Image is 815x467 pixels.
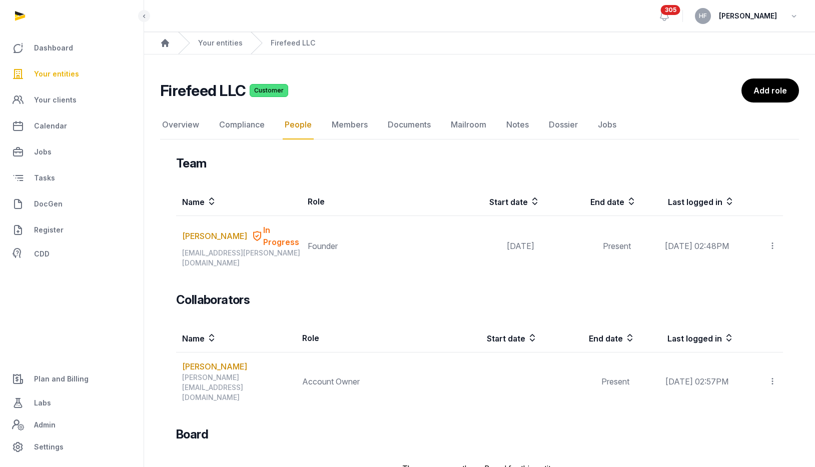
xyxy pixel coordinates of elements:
nav: Tabs [160,110,799,139]
span: HF [699,13,707,19]
a: Mailroom [449,110,488,139]
span: Dashboard [34,42,73,54]
th: Name [176,187,302,216]
a: Documents [386,110,433,139]
a: Register [8,218,136,242]
div: [PERSON_NAME][EMAIL_ADDRESS][DOMAIN_NAME] [182,372,296,402]
a: Jobs [596,110,618,139]
span: Admin [34,419,56,431]
nav: Breadcrumb [144,32,815,54]
th: End date [540,187,637,216]
a: Plan and Billing [8,367,136,391]
th: Start date [440,324,538,352]
a: Members [330,110,370,139]
td: Founder [302,216,443,276]
span: Present [601,376,629,386]
span: In Progress [263,224,301,248]
th: Name [176,324,296,352]
button: HF [695,8,711,24]
a: Notes [504,110,531,139]
span: DocGen [34,198,63,210]
h3: Board [176,426,208,442]
a: Admin [8,415,136,435]
th: Start date [443,187,540,216]
a: Calendar [8,114,136,138]
span: Register [34,224,64,236]
a: People [283,110,314,139]
span: Calendar [34,120,67,132]
h3: Collaborators [176,292,250,308]
a: Jobs [8,140,136,164]
a: Settings [8,435,136,459]
span: Plan and Billing [34,373,89,385]
th: Last logged in [637,187,735,216]
span: Customer [250,84,288,97]
a: [PERSON_NAME] [182,360,247,372]
td: Account Owner [296,352,440,411]
a: CDD [8,244,136,264]
th: Role [296,324,440,352]
a: Dashboard [8,36,136,60]
span: Settings [34,441,64,453]
a: [PERSON_NAME] [182,230,247,242]
a: Your entities [198,38,243,48]
th: End date [538,324,635,352]
span: [PERSON_NAME] [719,10,777,22]
th: Role [302,187,443,216]
a: Add role [741,78,799,102]
th: Last logged in [635,324,734,352]
span: Present [603,241,631,251]
span: Jobs [34,146,52,158]
a: Labs [8,391,136,415]
span: Tasks [34,172,55,184]
div: [EMAIL_ADDRESS][PERSON_NAME][DOMAIN_NAME] [182,248,301,268]
a: Firefeed LLC [271,38,315,48]
a: Tasks [8,166,136,190]
a: DocGen [8,192,136,216]
a: Your entities [8,62,136,86]
span: Labs [34,397,51,409]
a: Your clients [8,88,136,112]
h2: Firefeed LLC [160,81,246,99]
span: 305 [661,5,680,15]
span: CDD [34,248,50,260]
a: Overview [160,110,201,139]
span: Your entities [34,68,79,80]
span: Your clients [34,94,77,106]
a: Compliance [217,110,267,139]
span: [DATE] 02:57PM [665,376,728,386]
a: Dossier [547,110,580,139]
span: [DATE] 02:48PM [665,241,729,251]
td: [DATE] [443,216,540,276]
h3: Team [176,155,207,171]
